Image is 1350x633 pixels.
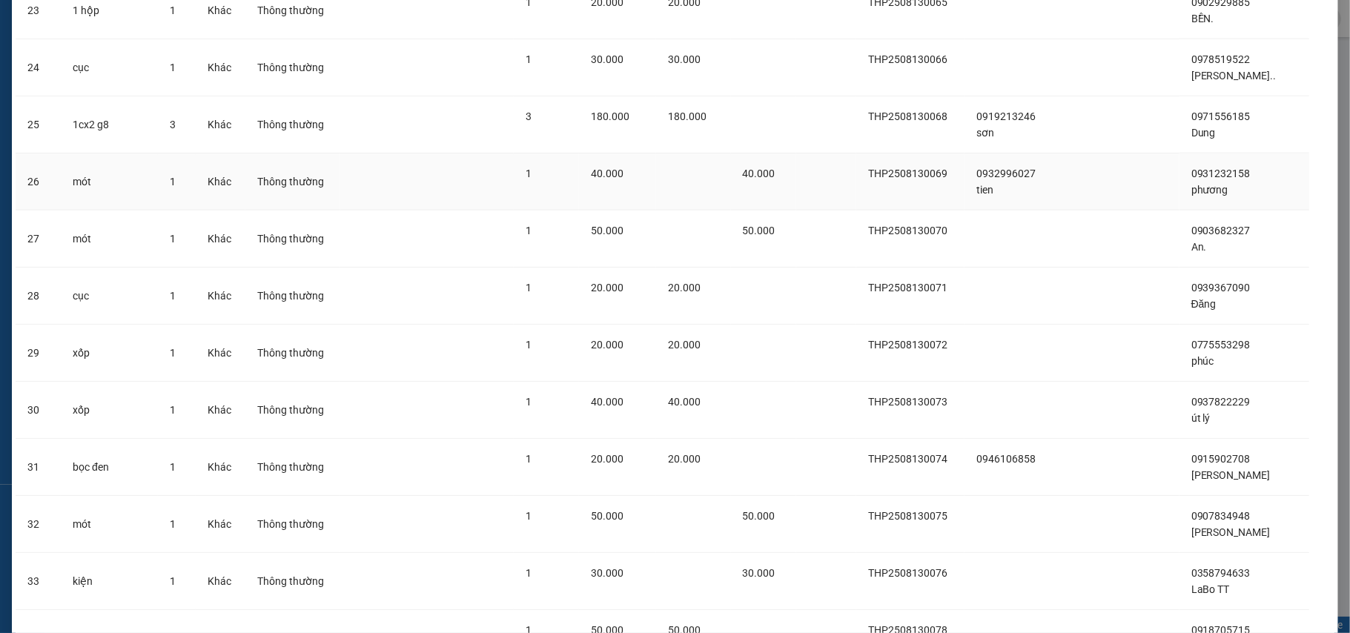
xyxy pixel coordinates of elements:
span: 180.000 [668,110,707,122]
span: 180.000 [591,110,629,122]
span: 40.000 [591,168,623,179]
td: 28 [16,268,61,325]
td: 27 [16,211,61,268]
td: 26 [16,153,61,211]
td: mót [61,496,158,553]
span: 0907834948 [1191,510,1251,522]
td: Khác [196,96,245,153]
td: Thông thường [245,439,340,496]
td: Thông thường [245,96,340,153]
td: xốp [61,382,158,439]
li: 26 Phó Cơ Điều, Phường 12 [139,36,620,55]
span: THP2508130069 [868,168,947,179]
span: 1 [170,233,176,245]
span: 1 [526,339,532,351]
td: Khác [196,211,245,268]
b: GỬI : Trạm Quận 5 [19,107,187,132]
td: Khác [196,325,245,382]
span: THP2508130070 [868,225,947,236]
td: 29 [16,325,61,382]
span: 50.000 [743,225,775,236]
span: 1 [526,282,532,294]
span: 1 [526,510,532,522]
span: 20.000 [668,339,701,351]
td: 30 [16,382,61,439]
span: THP2508130076 [868,567,947,579]
td: Khác [196,553,245,610]
span: THP2508130072 [868,339,947,351]
span: THP2508130073 [868,396,947,408]
span: [PERSON_NAME] [1191,526,1271,538]
td: 24 [16,39,61,96]
span: 1 [170,518,176,530]
td: Thông thường [245,382,340,439]
span: 0937822229 [1191,396,1251,408]
td: Thông thường [245,325,340,382]
span: 3 [526,110,532,122]
span: BỀN. [1191,13,1214,24]
td: Khác [196,268,245,325]
span: 20.000 [591,453,623,465]
span: 0978519522 [1191,53,1251,65]
td: Khác [196,439,245,496]
span: THP2508130074 [868,453,947,465]
span: 1 [526,225,532,236]
span: THP2508130071 [868,282,947,294]
td: 31 [16,439,61,496]
span: 0915902708 [1191,453,1251,465]
span: 0946106858 [976,453,1036,465]
span: 30.000 [743,567,775,579]
td: Thông thường [245,553,340,610]
span: LaBo TT [1191,583,1230,595]
span: 20.000 [591,339,623,351]
span: 30.000 [668,53,701,65]
td: 1cx2 g8 [61,96,158,153]
span: 0903682327 [1191,225,1251,236]
span: 20.000 [668,282,701,294]
span: 1 [170,347,176,359]
span: 0775553298 [1191,339,1251,351]
span: 30.000 [591,53,623,65]
td: Khác [196,496,245,553]
span: 0932996027 [976,168,1036,179]
span: út lý [1191,412,1211,424]
span: Dung [1191,127,1216,139]
span: 40.000 [743,168,775,179]
span: 40.000 [591,396,623,408]
li: Hotline: 02839552959 [139,55,620,73]
span: 0358794633 [1191,567,1251,579]
td: Khác [196,153,245,211]
span: 1 [170,575,176,587]
span: 1 [526,396,532,408]
span: 0931232158 [1191,168,1251,179]
td: Thông thường [245,39,340,96]
span: 1 [526,567,532,579]
span: sơn [976,127,994,139]
span: 1 [170,461,176,473]
span: 1 [526,453,532,465]
td: cục [61,39,158,96]
span: 50.000 [743,510,775,522]
td: 33 [16,553,61,610]
span: 1 [170,176,176,188]
span: Đăng [1191,298,1217,310]
span: 1 [170,4,176,16]
td: mót [61,153,158,211]
span: THP2508130075 [868,510,947,522]
span: 0919213246 [976,110,1036,122]
span: An. [1191,241,1207,253]
span: [PERSON_NAME].. [1191,70,1277,82]
td: Khác [196,382,245,439]
td: Thông thường [245,153,340,211]
span: 1 [526,168,532,179]
td: Thông thường [245,496,340,553]
span: 0939367090 [1191,282,1251,294]
span: 20.000 [591,282,623,294]
td: 25 [16,96,61,153]
td: Thông thường [245,211,340,268]
span: 50.000 [591,510,623,522]
td: bọc đen [61,439,158,496]
td: 32 [16,496,61,553]
span: THP2508130066 [868,53,947,65]
span: 50.000 [591,225,623,236]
